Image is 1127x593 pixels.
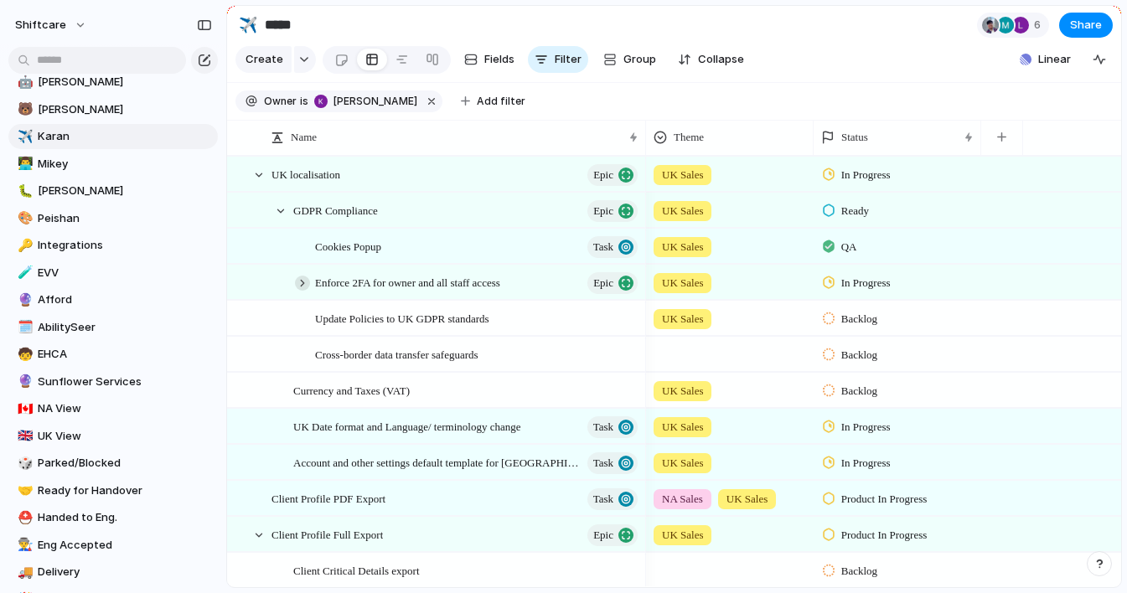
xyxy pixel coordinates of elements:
[18,127,29,147] div: ✈️
[15,74,32,90] button: 🤖
[8,260,218,286] div: 🧪EVV
[1034,17,1046,34] span: 6
[315,308,489,327] span: Update Policies to UK GDPR standards
[8,152,218,177] a: 👨‍💻Mikey
[555,51,582,68] span: Filter
[15,128,32,145] button: ✈️
[841,239,857,255] span: QA
[18,154,29,173] div: 👨‍💻
[235,12,261,39] button: ✈️
[595,46,664,73] button: Group
[18,535,29,554] div: 👨‍🏭
[18,236,29,255] div: 🔑
[726,491,768,508] span: UK Sales
[8,206,218,231] div: 🎨Peishan
[38,482,212,499] span: Ready for Handover
[662,491,703,508] span: NA Sales
[38,291,212,308] span: Afford
[8,287,218,312] a: 🔮Afford
[15,237,32,254] button: 🔑
[18,481,29,500] div: 🤝
[8,505,218,530] a: ⛑️Handed to Eng.
[18,454,29,473] div: 🎲
[662,275,703,291] span: UK Sales
[8,342,218,367] a: 🧒EHCA
[18,426,29,446] div: 🇬🇧
[15,374,32,390] button: 🔮
[38,237,212,254] span: Integrations
[587,416,638,438] button: Task
[18,209,29,228] div: 🎨
[662,311,703,327] span: UK Sales
[38,374,212,390] span: Sunflower Services
[458,46,521,73] button: Fields
[15,537,32,554] button: 👨‍🏭
[587,524,638,546] button: Epic
[841,419,891,436] span: In Progress
[662,167,703,183] span: UK Sales
[291,129,317,146] span: Name
[271,524,383,544] span: Client Profile Full Export
[15,183,32,199] button: 🐛
[297,92,312,111] button: is
[8,424,218,449] div: 🇬🇧UK View
[662,455,703,472] span: UK Sales
[315,236,381,255] span: Cookies Popup
[235,46,292,73] button: Create
[8,124,218,149] div: ✈️Karan
[593,199,613,223] span: Epic
[8,233,218,258] a: 🔑Integrations
[310,92,421,111] button: [PERSON_NAME]
[8,97,218,122] div: 🐻[PERSON_NAME]
[662,383,703,400] span: UK Sales
[15,346,32,363] button: 🧒
[38,319,212,336] span: AbilitySeer
[587,452,638,474] button: Task
[38,74,212,90] span: [PERSON_NAME]
[841,563,877,580] span: Backlog
[593,451,613,475] span: Task
[587,164,638,186] button: Epic
[15,17,66,34] span: shiftcare
[18,73,29,92] div: 🤖
[38,265,212,281] span: EVV
[587,236,638,258] button: Task
[38,509,212,526] span: Handed to Eng.
[15,265,32,281] button: 🧪
[246,51,283,68] span: Create
[8,369,218,394] div: 🔮Sunflower Services
[593,487,613,511] span: Task
[8,12,96,39] button: shiftcare
[15,319,32,336] button: 🗓️
[38,400,212,417] span: NA View
[18,400,29,419] div: 🇨🇦
[8,559,218,585] a: 🚚Delivery
[587,200,638,222] button: Epic
[484,51,514,68] span: Fields
[15,400,32,417] button: 🇨🇦
[841,129,868,146] span: Status
[671,46,751,73] button: Collapse
[15,509,32,526] button: ⛑️
[8,396,218,421] a: 🇨🇦NA View
[15,101,32,118] button: 🐻
[8,533,218,558] a: 👨‍🏭Eng Accepted
[18,263,29,282] div: 🧪
[593,523,613,547] span: Epic
[38,564,212,580] span: Delivery
[1059,13,1113,38] button: Share
[8,70,218,95] a: 🤖[PERSON_NAME]
[333,94,417,109] span: [PERSON_NAME]
[8,315,218,340] a: 🗓️AbilitySeer
[38,428,212,445] span: UK View
[8,451,218,476] a: 🎲Parked/Blocked
[841,527,928,544] span: Product In Progress
[38,455,212,472] span: Parked/Blocked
